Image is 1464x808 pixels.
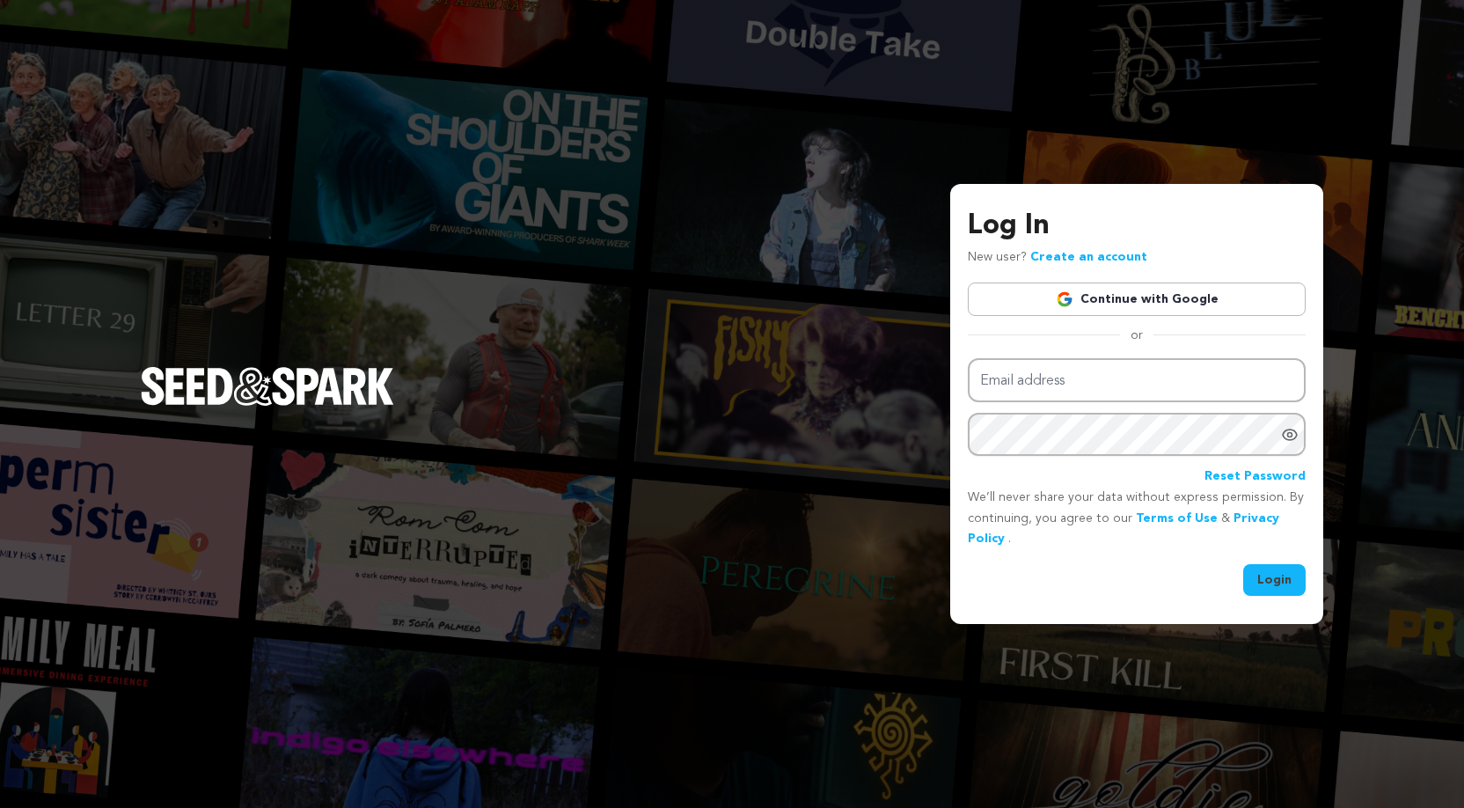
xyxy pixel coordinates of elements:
p: New user? [968,247,1147,268]
a: Show password as plain text. Warning: this will display your password on the screen. [1281,426,1299,444]
img: Seed&Spark Logo [141,367,394,406]
a: Seed&Spark Homepage [141,367,394,441]
span: or [1120,327,1153,344]
input: Email address [968,358,1306,403]
h3: Log In [968,205,1306,247]
a: Continue with Google [968,283,1306,316]
img: Google logo [1056,290,1073,308]
a: Create an account [1030,251,1147,263]
a: Terms of Use [1136,512,1218,525]
a: Reset Password [1204,466,1306,488]
p: We’ll never share your data without express permission. By continuing, you agree to our & . [968,488,1306,550]
button: Login [1243,564,1306,596]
